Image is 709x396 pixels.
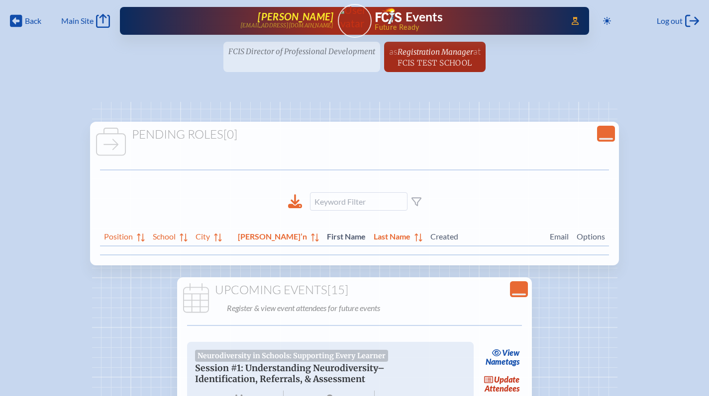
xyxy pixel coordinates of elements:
[195,350,389,362] span: Neurodiversity in Schools: Supporting Every Learner
[258,10,333,22] span: [PERSON_NAME]
[327,282,348,297] span: [15]
[389,46,398,57] span: as
[338,4,372,38] a: User Avatar
[195,363,385,385] span: Session #1: Understanding Neurodiversity–Identification, Referrals, & Assessment
[376,8,558,31] div: FCIS Events — Future ready
[310,192,407,211] input: Keyword Filter
[104,230,133,241] span: Position
[494,375,519,384] span: update
[376,8,402,24] img: Florida Council of Independent Schools
[376,8,443,26] a: FCIS LogoEvents
[196,230,210,241] span: City
[374,230,410,241] span: Last Name
[430,230,542,241] span: Created
[375,24,557,31] span: Future Ready
[483,346,522,369] a: viewNametags
[398,47,473,57] span: Registration Manager
[288,194,302,209] div: Download to CSV
[25,16,41,26] span: Back
[577,230,605,241] span: Options
[657,16,683,26] span: Log out
[405,11,443,23] h1: Events
[181,283,528,297] h1: Upcoming Events
[327,230,366,241] span: First Name
[94,128,615,142] h1: Pending Roles
[333,3,376,30] img: User Avatar
[227,301,526,315] p: Register & view event attendees for future events
[240,22,334,29] p: [EMAIL_ADDRESS][DOMAIN_NAME]
[152,11,334,31] a: [PERSON_NAME][EMAIL_ADDRESS][DOMAIN_NAME]
[385,42,485,72] a: asRegistration ManageratFCIS Test School
[61,14,110,28] a: Main Site
[223,127,237,142] span: [0]
[61,16,94,26] span: Main Site
[398,58,472,68] span: FCIS Test School
[502,348,519,357] span: view
[153,230,176,241] span: School
[473,46,481,57] span: at
[482,373,522,396] a: updateAttendees
[550,230,569,241] span: Email
[238,230,307,241] span: [PERSON_NAME]’n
